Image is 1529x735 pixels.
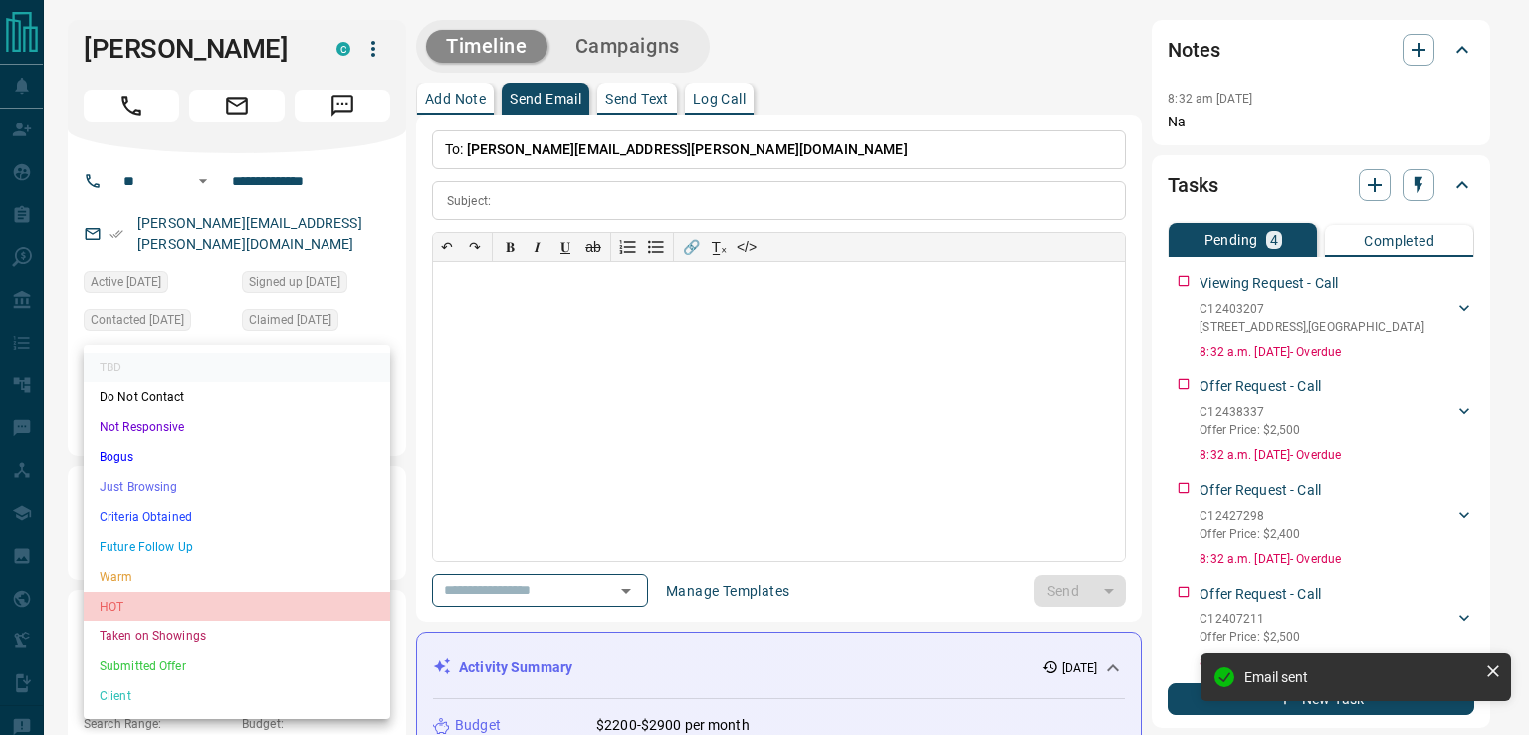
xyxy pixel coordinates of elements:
[84,382,390,412] li: Do Not Contact
[84,472,390,502] li: Just Browsing
[1244,669,1477,685] div: Email sent
[84,412,390,442] li: Not Responsive
[84,562,390,592] li: Warm
[84,532,390,562] li: Future Follow Up
[84,681,390,711] li: Client
[84,442,390,472] li: Bogus
[84,651,390,681] li: Submitted Offer
[84,621,390,651] li: Taken on Showings
[84,592,390,621] li: HOT
[84,502,390,532] li: Criteria Obtained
